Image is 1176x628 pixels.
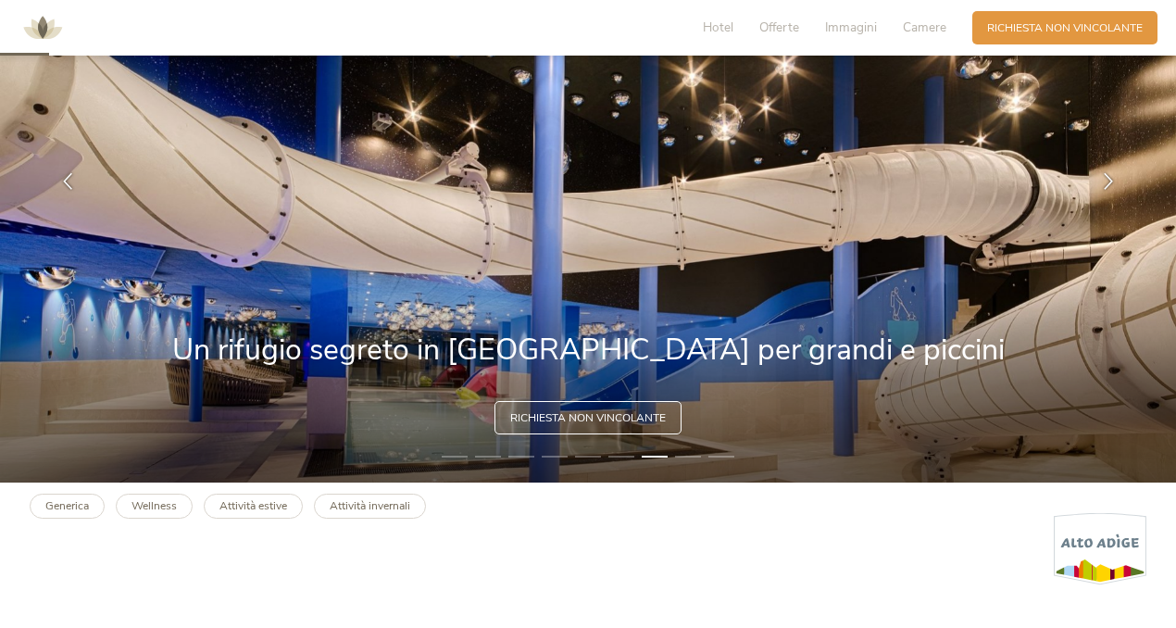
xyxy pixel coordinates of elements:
span: Richiesta non vincolante [510,410,666,426]
a: Wellness [116,494,193,519]
a: AMONTI & LUNARIS Wellnessresort [15,22,70,32]
a: Attività estive [204,494,303,519]
a: Attività invernali [314,494,426,519]
span: Hotel [703,19,733,36]
b: Attività estive [219,498,287,513]
span: Offerte [759,19,799,36]
span: Richiesta non vincolante [987,20,1143,36]
b: Wellness [131,498,177,513]
span: Immagini [825,19,877,36]
b: Generica [45,498,89,513]
a: Generica [30,494,105,519]
img: Alto Adige [1054,512,1146,585]
span: Camere [903,19,946,36]
b: Attività invernali [330,498,410,513]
